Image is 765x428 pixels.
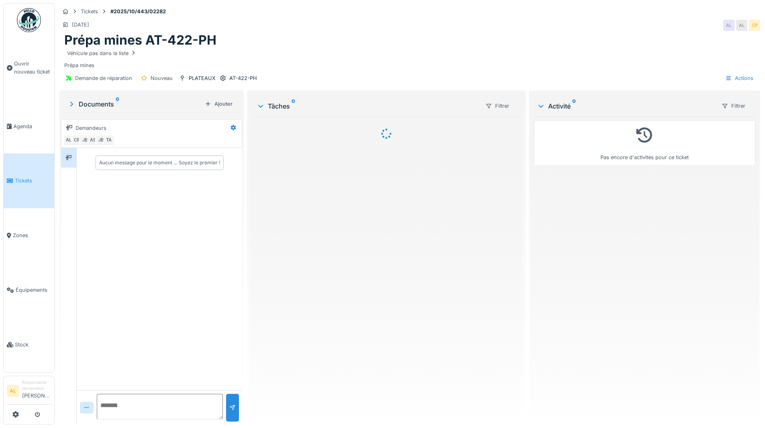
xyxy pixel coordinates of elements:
div: Aucun message pour le moment … Soyez le premier ! [99,159,220,166]
div: Filtrer [482,100,513,112]
div: Nouveau [151,74,173,82]
a: Agenda [4,99,54,154]
span: Stock [15,341,51,348]
div: Filtrer [718,100,749,112]
strong: #2025/10/443/02282 [107,8,169,15]
div: JB [79,135,90,146]
div: AL [63,135,74,146]
a: Zones [4,208,54,263]
div: AT-422-PH [229,74,257,82]
div: Tâches [257,101,478,111]
div: Tickets [81,8,98,15]
div: Documents [67,99,202,109]
div: TA [103,135,114,146]
div: Pas encore d'activités pour ce ticket [539,124,750,161]
div: JB [95,135,106,146]
span: Zones [13,231,51,239]
div: PLATEAUX [189,74,216,82]
a: Ouvrir nouveau ticket [4,37,54,99]
span: Agenda [13,123,51,130]
div: AS [87,135,98,146]
div: Véhicule pas dans la liste [67,49,137,57]
div: Ajouter [202,98,236,109]
a: Stock [4,317,54,372]
sup: 0 [292,101,295,111]
div: Demande de réparation [75,74,132,82]
div: Actions [722,72,757,84]
div: CP [749,20,760,31]
span: Tickets [15,177,51,184]
div: Demandeurs [75,124,106,132]
div: CP [71,135,82,146]
h1: Prépa mines AT-422-PH [64,33,216,48]
a: Tickets [4,154,54,208]
div: Activité [537,101,715,111]
span: Ouvrir nouveau ticket [14,60,51,75]
sup: 0 [116,99,119,109]
a: Équipements [4,263,54,317]
div: Responsable demandeur [22,379,51,392]
div: AL [723,20,734,31]
img: Badge_color-CXgf-gQk.svg [17,8,41,32]
a: AL Responsable demandeur[PERSON_NAME] [7,379,51,405]
li: [PERSON_NAME] [22,379,51,403]
div: AL [736,20,747,31]
li: AL [7,385,19,397]
div: [DATE] [72,21,89,29]
sup: 0 [572,101,576,111]
span: Équipements [16,286,51,294]
div: Prépa mines [64,48,755,69]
